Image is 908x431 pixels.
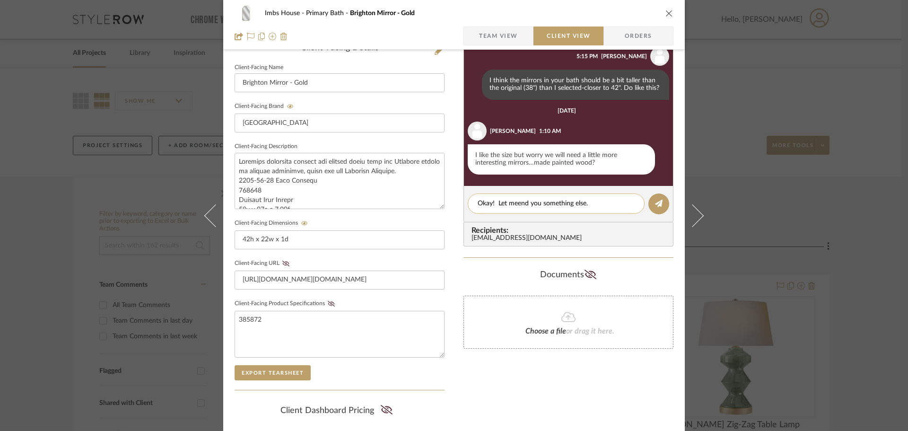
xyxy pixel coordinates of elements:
span: Recipients: [471,226,669,235]
button: Client-Facing Brand [284,103,297,110]
span: Team View [479,26,518,45]
div: 1:10 AM [539,127,561,135]
div: Documents [463,267,673,282]
input: Enter item URL [235,271,445,290]
img: b1da4c90-f778-45c0-8810-36d2c5d93f42_48x40.jpg [235,4,257,23]
input: Enter Client-Facing Item Name [235,73,445,92]
img: Remove from project [280,33,288,40]
div: [DATE] [558,107,576,114]
label: Client-Facing Dimensions [235,220,311,227]
label: Client-Facing Brand [235,103,297,110]
button: Client-Facing URL [279,260,292,267]
button: Client-Facing Product Specifications [325,300,338,307]
button: Export Tearsheet [235,365,311,380]
div: Client Dashboard Pricing [235,400,445,422]
img: user_avatar.png [468,122,487,141]
div: [PERSON_NAME] [490,127,536,135]
span: Imbs House [265,10,306,17]
button: Client-Facing Dimensions [298,220,311,227]
span: or drag it here. [566,327,614,335]
span: Brighton Mirror - Gold [350,10,415,17]
input: Enter Client-Facing Brand [235,114,445,132]
div: 5:15 PM [576,52,598,61]
div: [EMAIL_ADDRESS][DOMAIN_NAME] [471,235,669,242]
input: Enter item dimensions [235,230,445,249]
span: Client View [547,26,590,45]
label: Client-Facing URL [235,260,292,267]
img: user_avatar.png [650,47,669,66]
label: Client-Facing Description [235,144,297,149]
div: I think the mirrors in your bath should be a bit taller than the original (38") than I selected-c... [482,70,669,100]
label: Client-Facing Name [235,65,283,70]
span: Orders [614,26,663,45]
span: Primary Bath [306,10,350,17]
div: I like the size but worry we will need a little more interesting mirrors…made painted wood? [468,144,655,175]
button: close [665,9,673,18]
span: Choose a file [525,327,566,335]
label: Client-Facing Product Specifications [235,300,338,307]
div: [PERSON_NAME] [601,52,647,61]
